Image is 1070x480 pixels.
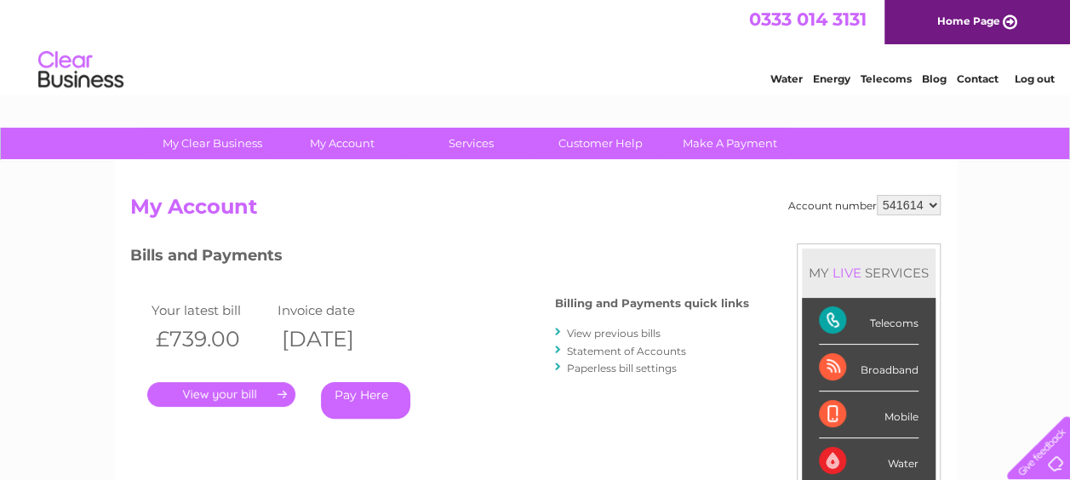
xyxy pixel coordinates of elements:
th: £739.00 [147,322,274,357]
a: Contact [957,72,998,85]
h4: Billing and Payments quick links [555,297,749,310]
a: My Account [272,128,412,159]
div: Clear Business is a trading name of Verastar Limited (registered in [GEOGRAPHIC_DATA] No. 3667643... [134,9,938,83]
th: [DATE] [273,322,400,357]
div: Mobile [819,391,918,438]
a: Energy [813,72,850,85]
a: Paperless bill settings [567,362,677,374]
a: My Clear Business [142,128,283,159]
div: LIVE [829,265,865,281]
a: Blog [922,72,947,85]
a: Pay Here [321,382,410,419]
a: Log out [1014,72,1054,85]
div: Telecoms [819,298,918,345]
div: Account number [788,195,941,215]
a: Statement of Accounts [567,345,686,357]
h3: Bills and Payments [130,243,749,273]
a: . [147,382,295,407]
a: Telecoms [861,72,912,85]
a: Make A Payment [660,128,800,159]
div: MY SERVICES [802,249,936,297]
td: Invoice date [273,299,400,322]
a: Customer Help [530,128,671,159]
h2: My Account [130,195,941,227]
a: Water [770,72,803,85]
div: Broadband [819,345,918,391]
a: 0333 014 3131 [749,9,867,30]
td: Your latest bill [147,299,274,322]
a: Services [401,128,541,159]
img: logo.png [37,44,124,96]
a: View previous bills [567,327,661,340]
